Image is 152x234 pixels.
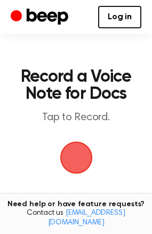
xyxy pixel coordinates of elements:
p: Tap to Record. [19,111,133,124]
img: Beep Logo [60,142,92,174]
h1: Record a Voice Note for Docs [19,68,133,103]
span: Contact us [6,209,146,228]
a: Beep [11,7,71,28]
a: Log in [98,6,141,28]
a: [EMAIL_ADDRESS][DOMAIN_NAME] [48,209,125,227]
